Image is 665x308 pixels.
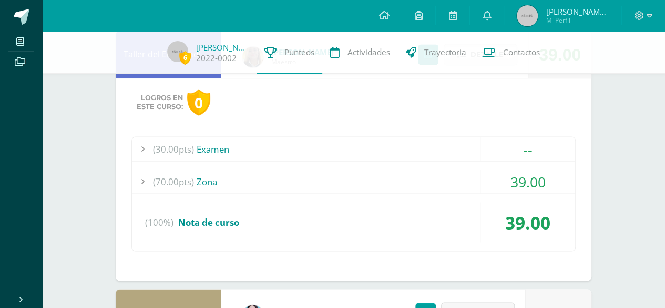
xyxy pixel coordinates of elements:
[137,94,183,111] span: Logros en este curso:
[480,170,575,193] div: 39.00
[347,47,390,58] span: Actividades
[167,41,188,62] img: 45x45
[178,216,239,228] span: Nota de curso
[474,32,548,74] a: Contactos
[424,47,466,58] span: Trayectoria
[145,202,173,242] span: (100%)
[398,32,474,74] a: Trayectoria
[257,32,322,74] a: Punteos
[517,5,538,26] img: 45x45
[153,170,194,193] span: (70.00pts)
[503,47,540,58] span: Contactos
[546,6,609,17] span: [PERSON_NAME] [PERSON_NAME]
[132,137,575,161] div: Examen
[546,16,609,25] span: Mi Perfil
[480,202,575,242] div: 39.00
[480,137,575,161] div: --
[196,42,249,53] a: [PERSON_NAME]
[179,51,191,64] span: 6
[284,47,314,58] span: Punteos
[132,170,575,193] div: Zona
[187,89,210,116] div: 0
[196,53,237,64] a: 2022-0002
[322,32,398,74] a: Actividades
[153,137,194,161] span: (30.00pts)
